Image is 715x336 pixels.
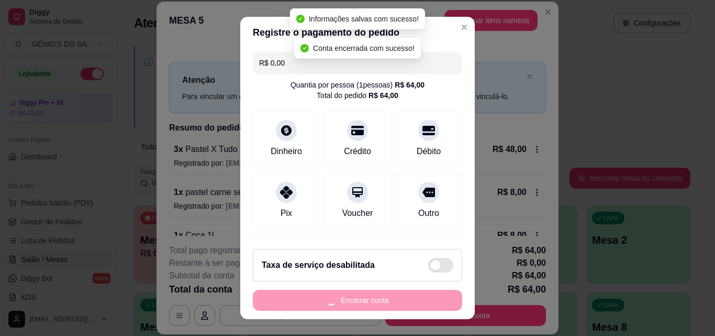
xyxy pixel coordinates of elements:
[344,145,371,158] div: Crédito
[456,19,473,36] button: Close
[262,259,375,272] h2: Taxa de serviço desabilitada
[418,207,439,220] div: Outro
[309,15,419,23] span: Informações salvas com sucesso!
[313,44,415,52] span: Conta encerrada com sucesso!
[291,80,424,90] div: Quantia por pessoa ( 1 pessoas)
[317,90,398,101] div: Total do pedido
[342,207,373,220] div: Voucher
[417,145,441,158] div: Débito
[271,145,302,158] div: Dinheiro
[259,52,456,73] input: Ex.: hambúrguer de cordeiro
[300,44,309,52] span: check-circle
[368,90,398,101] div: R$ 64,00
[240,17,475,48] header: Registre o pagamento do pedido
[296,15,305,23] span: check-circle
[281,207,292,220] div: Pix
[395,80,424,90] div: R$ 64,00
